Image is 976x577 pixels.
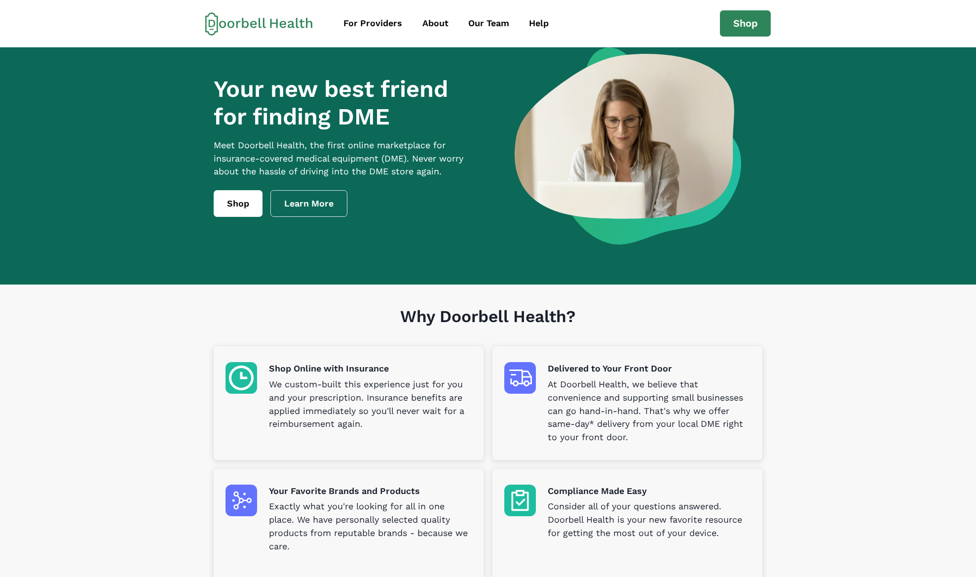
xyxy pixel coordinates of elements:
[459,12,518,35] a: Our Team
[720,10,771,37] a: Shop
[225,362,257,394] img: Shop Online with Insurance icon
[529,17,549,30] div: Help
[269,378,472,431] p: We custom-built this experience just for you and your prescription. Insurance benefits are applie...
[548,378,751,444] p: At Doorbell Health, we believe that convenience and supporting small businesses can go hand-in-ha...
[270,190,347,217] a: Learn More
[269,500,472,553] p: Exactly what you're looking for all in one place. We have personally selected quality products fr...
[335,12,412,35] a: For Providers
[214,307,762,347] h1: Why Doorbell Health?
[214,139,482,179] p: Meet Doorbell Health, the first online marketplace for insurance-covered medical equipment (DME)....
[520,12,558,35] a: Help
[422,17,449,30] div: About
[269,362,472,375] p: Shop Online with Insurance
[548,362,751,375] p: Delivered to Your Front Door
[548,500,751,540] p: Consider all of your questions answered. Doorbell Health is your new favorite resource for gettin...
[504,362,536,394] img: Delivered to Your Front Door icon
[225,485,257,516] img: Your Favorite Brands and Products icon
[214,190,263,217] a: Shop
[343,17,402,30] div: For Providers
[515,47,741,245] img: a woman looking at a computer
[413,12,457,35] a: About
[504,485,536,516] img: Compliance Made Easy icon
[214,75,482,131] h1: Your new best friend for finding DME
[548,485,751,498] p: Compliance Made Easy
[468,17,509,30] div: Our Team
[269,485,472,498] p: Your Favorite Brands and Products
